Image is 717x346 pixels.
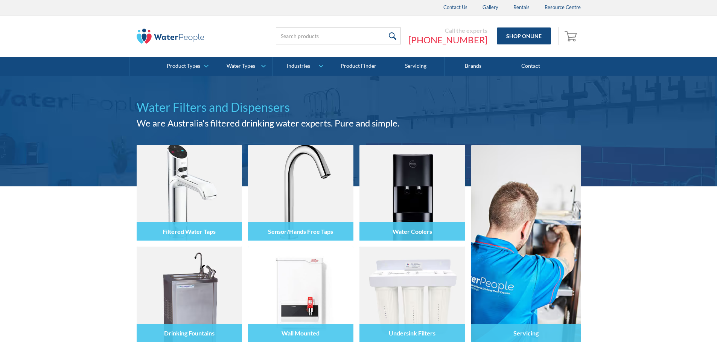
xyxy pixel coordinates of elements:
[215,57,272,76] a: Water Types
[359,145,465,241] img: Water Coolers
[167,63,200,69] div: Product Types
[563,27,581,45] a: Open empty cart
[248,247,353,342] img: Wall Mounted
[272,57,329,76] a: Industries
[282,329,320,337] h4: Wall Mounted
[158,57,215,76] a: Product Types
[565,30,579,42] img: shopping cart
[137,247,242,342] img: Drinking Fountains
[248,145,353,241] img: Sensor/Hands Free Taps
[408,34,487,46] a: [PHONE_NUMBER]
[330,57,387,76] a: Product Finder
[276,27,401,44] input: Search products
[163,228,216,235] h4: Filtered Water Taps
[389,329,435,337] h4: Undersink Filters
[227,63,255,69] div: Water Types
[387,57,445,76] a: Servicing
[445,57,502,76] a: Brands
[471,145,581,342] a: Servicing
[393,228,432,235] h4: Water Coolers
[513,329,539,337] h4: Servicing
[137,29,204,44] img: The Water People
[497,27,551,44] a: Shop Online
[287,63,310,69] div: Industries
[359,247,465,342] img: Undersink Filters
[408,27,487,34] div: Call the experts
[137,145,242,241] img: Filtered Water Taps
[502,57,559,76] a: Contact
[164,329,215,337] h4: Drinking Fountains
[268,228,333,235] h4: Sensor/Hands Free Taps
